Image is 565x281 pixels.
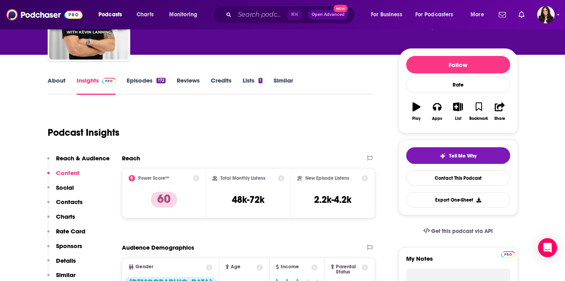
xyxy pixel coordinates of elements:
[258,78,262,83] div: 1
[56,198,83,206] p: Contacts
[138,175,169,181] h2: Power Score™
[48,127,120,139] h1: Podcast Insights
[415,9,453,20] span: For Podcasters
[406,147,510,164] button: tell me why sparkleTell Me Why
[469,97,489,126] button: Bookmark
[56,213,75,220] p: Charts
[308,10,348,19] button: Open AdvancedNew
[281,264,299,269] span: Income
[135,264,153,269] span: Gender
[501,251,515,258] img: Podchaser Pro
[440,153,446,159] img: tell me why sparkle
[56,154,110,162] p: Reach & Audience
[334,5,348,12] span: New
[406,255,510,269] label: My Notes
[122,244,194,251] h2: Audience Demographics
[56,242,82,250] p: Sponsors
[538,238,557,257] div: Open Intercom Messenger
[412,116,420,121] div: Play
[305,175,349,181] h2: New Episode Listens
[274,77,293,95] a: Similar
[427,97,447,126] button: Apps
[56,227,85,235] p: Rate Card
[365,8,412,21] button: open menu
[47,242,82,257] button: Sponsors
[417,221,499,241] a: Get this podcast via API
[48,77,66,95] a: About
[47,257,76,271] button: Details
[231,264,241,269] span: Age
[455,116,461,121] div: List
[336,264,361,275] span: Parental Status
[494,116,505,121] div: Share
[77,77,116,95] a: InsightsPodchaser Pro
[164,8,208,21] button: open menu
[471,9,484,20] span: More
[47,213,75,227] button: Charts
[131,8,158,21] a: Charts
[431,228,493,235] span: Get this podcast via API
[235,8,287,21] input: Search podcasts, credits, & more...
[449,153,476,159] span: Tell Me Why
[98,9,122,20] span: Podcasts
[47,227,85,242] button: Rate Card
[312,13,345,17] span: Open Advanced
[371,9,402,20] span: For Business
[220,6,363,24] div: Search podcasts, credits, & more...
[465,8,494,21] button: open menu
[211,77,231,95] a: Credits
[489,97,510,126] button: Share
[314,194,351,206] h3: 2.2k-4.2k
[47,184,74,198] button: Social
[243,77,262,95] a: Lists1
[156,78,165,83] div: 172
[127,77,165,95] a: Episodes172
[537,6,555,23] span: Logged in as RebeccaShapiro
[406,170,510,186] a: Contact This Podcast
[406,97,427,126] button: Play
[501,250,515,258] a: Pro website
[537,6,555,23] img: User Profile
[537,6,555,23] button: Show profile menu
[515,8,528,21] a: Show notifications dropdown
[220,175,265,181] h2: Total Monthly Listens
[496,8,509,21] a: Show notifications dropdown
[406,77,510,93] div: Rate
[447,97,468,126] button: List
[232,194,264,206] h3: 48k-72k
[432,116,442,121] div: Apps
[406,192,510,208] button: Export One-Sheet
[410,8,465,21] button: open menu
[56,257,76,264] p: Details
[102,78,116,84] img: Podchaser Pro
[287,10,302,20] span: ⌘ K
[469,116,488,121] div: Bookmark
[56,169,79,177] p: Content
[151,192,177,208] p: 60
[169,9,197,20] span: Monitoring
[93,8,132,21] button: open menu
[6,7,83,22] img: Podchaser - Follow, Share and Rate Podcasts
[122,154,140,162] h2: Reach
[47,198,83,213] button: Contacts
[56,271,75,279] p: Similar
[137,9,154,20] span: Charts
[406,56,510,73] button: Follow
[47,169,79,184] button: Content
[177,77,200,95] a: Reviews
[56,184,74,191] p: Social
[47,154,110,169] button: Reach & Audience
